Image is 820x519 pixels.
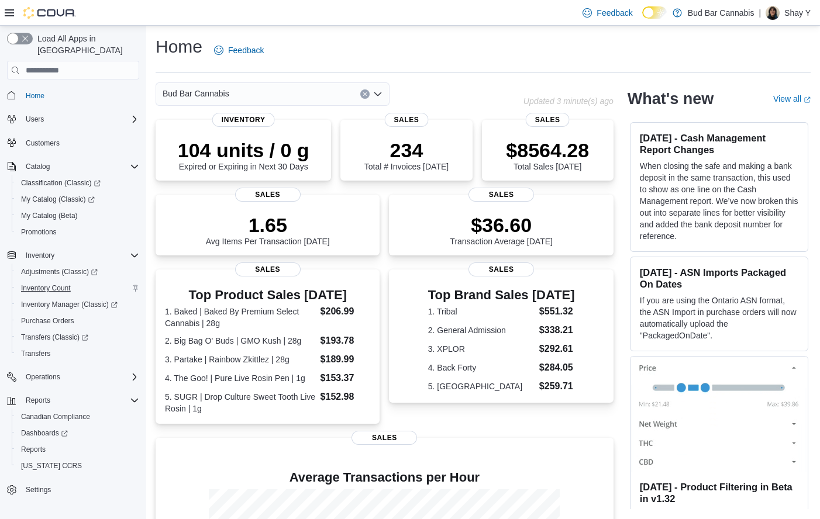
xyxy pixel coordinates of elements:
span: Home [21,88,139,102]
a: Dashboards [16,426,73,440]
dt: 4. The Goo! | Pure Live Rosin Pen | 1g [165,372,316,384]
h4: Average Transactions per Hour [165,470,604,485]
a: Inventory Manager (Classic) [12,296,144,313]
span: Reports [16,442,139,456]
a: My Catalog (Classic) [16,192,99,206]
button: Users [2,111,144,127]
a: Inventory Count [16,281,75,295]
div: Total Sales [DATE] [506,139,589,171]
button: Operations [2,369,144,385]
dd: $259.71 [539,379,575,393]
span: Purchase Orders [21,316,74,326]
p: Bud Bar Cannabis [688,6,754,20]
span: Transfers (Classic) [21,333,88,342]
a: Home [21,89,49,103]
a: Promotions [16,225,61,239]
a: Adjustments (Classic) [16,265,102,279]
a: Feedback [578,1,637,25]
button: Open list of options [373,89,383,99]
h3: Top Brand Sales [DATE] [428,288,575,302]
h1: Home [156,35,202,58]
a: Dashboards [12,425,144,441]
dd: $206.99 [321,305,371,319]
span: Reports [21,393,139,407]
dd: $338.21 [539,323,575,337]
a: Inventory Manager (Classic) [16,297,122,312]
dt: 1. Baked | Baked By Premium Select Cannabis | 28g [165,306,316,329]
button: Reports [2,392,144,409]
button: Transfers [12,345,144,362]
p: If you are using the Ontario ASN format, the ASN Import in purchase orders will now automatically... [640,295,798,341]
button: Promotions [12,224,144,240]
span: Inventory [212,113,275,127]
span: My Catalog (Classic) [21,195,95,204]
svg: External link [804,96,811,103]
div: Expired or Expiring in Next 30 Days [178,139,309,171]
span: Settings [21,482,139,497]
a: Transfers (Classic) [16,330,93,344]
dt: 3. Partake | Rainbow Zkittlez | 28g [165,354,316,365]
span: Sales [235,262,301,276]
a: Feedback [209,39,268,62]
span: Users [21,112,139,126]
h2: What's new [628,89,714,108]
span: Purchase Orders [16,314,139,328]
div: Total # Invoices [DATE] [364,139,449,171]
h3: [DATE] - Product Filtering in Beta in v1.32 [640,481,798,504]
a: Classification (Classic) [12,175,144,191]
span: Dashboards [16,426,139,440]
dd: $189.99 [321,352,371,366]
span: Home [26,91,44,101]
span: Inventory Count [21,283,71,293]
button: [US_STATE] CCRS [12,458,144,474]
button: Inventory [21,248,59,262]
span: Inventory Manager (Classic) [16,297,139,312]
p: $36.60 [450,213,553,237]
div: Transaction Average [DATE] [450,213,553,246]
button: Catalog [2,158,144,175]
span: Settings [26,485,51,494]
span: Promotions [21,227,57,237]
button: Inventory [2,247,144,264]
span: Transfers [21,349,50,358]
button: Clear input [360,89,370,99]
span: Operations [21,370,139,384]
span: Feedback [597,7,632,19]
button: Purchase Orders [12,313,144,329]
dt: 2. General Admission [428,324,535,336]
p: 234 [364,139,449,162]
button: Inventory Count [12,280,144,296]
button: Canadian Compliance [12,409,144,425]
span: My Catalog (Classic) [16,192,139,206]
p: Shay Y [784,6,811,20]
p: When closing the safe and making a bank deposit in the same transaction, this used to show as one... [640,160,798,242]
h3: [DATE] - ASN Imports Packaged On Dates [640,267,798,290]
span: My Catalog (Beta) [16,209,139,223]
dt: 4. Back Forty [428,362,535,373]
h3: [DATE] - Cash Management Report Changes [640,132,798,155]
span: Customers [26,139,60,148]
span: Feedback [228,44,264,56]
span: Catalog [26,162,50,171]
span: Operations [26,372,60,382]
span: Reports [26,396,50,405]
span: Dashboards [21,428,68,438]
span: Catalog [21,160,139,174]
span: [US_STATE] CCRS [21,461,82,470]
span: Inventory [21,248,139,262]
div: Avg Items Per Transaction [DATE] [206,213,330,246]
span: Sales [526,113,570,127]
p: $8564.28 [506,139,589,162]
a: Transfers (Classic) [12,329,144,345]
span: Classification (Classic) [21,178,101,188]
span: Customers [21,136,139,150]
span: Transfers [16,347,139,361]
dd: $153.37 [321,371,371,385]
dd: $152.98 [321,390,371,404]
div: Shay Y [766,6,780,20]
img: Cova [23,7,76,19]
span: Classification (Classic) [16,176,139,190]
a: Canadian Compliance [16,410,95,424]
button: Users [21,112,49,126]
